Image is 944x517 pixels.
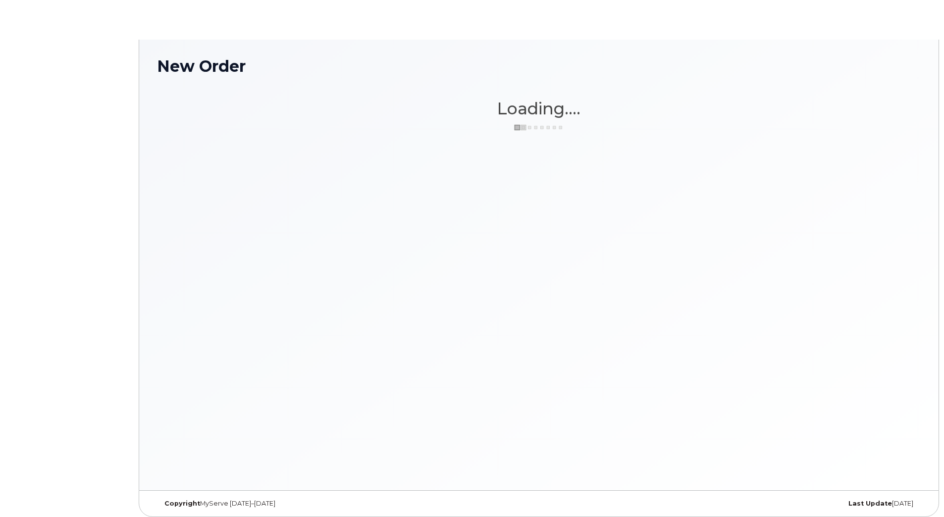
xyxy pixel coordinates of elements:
[848,500,892,507] strong: Last Update
[514,124,564,131] img: ajax-loader-3a6953c30dc77f0bf724df975f13086db4f4c1262e45940f03d1251963f1bf2e.gif
[666,500,921,508] div: [DATE]
[157,57,921,75] h1: New Order
[164,500,200,507] strong: Copyright
[157,500,412,508] div: MyServe [DATE]–[DATE]
[157,100,921,117] h1: Loading....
